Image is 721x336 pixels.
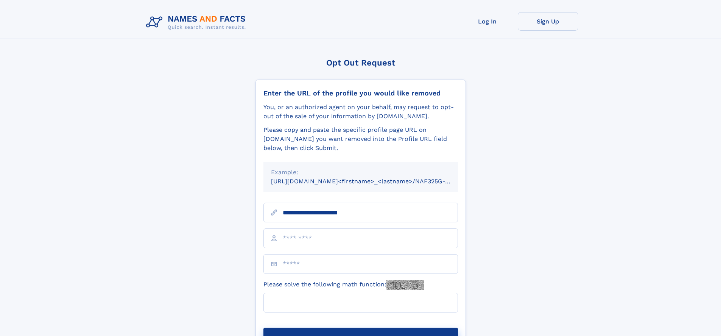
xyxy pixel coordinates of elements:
label: Please solve the following math function: [263,280,424,290]
img: Logo Names and Facts [143,12,252,33]
a: Sign Up [518,12,578,31]
div: Example: [271,168,450,177]
a: Log In [457,12,518,31]
div: Enter the URL of the profile you would like removed [263,89,458,97]
div: Please copy and paste the specific profile page URL on [DOMAIN_NAME] you want removed into the Pr... [263,125,458,153]
div: Opt Out Request [255,58,466,67]
div: You, or an authorized agent on your behalf, may request to opt-out of the sale of your informatio... [263,103,458,121]
small: [URL][DOMAIN_NAME]<firstname>_<lastname>/NAF325G-xxxxxxxx [271,178,472,185]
